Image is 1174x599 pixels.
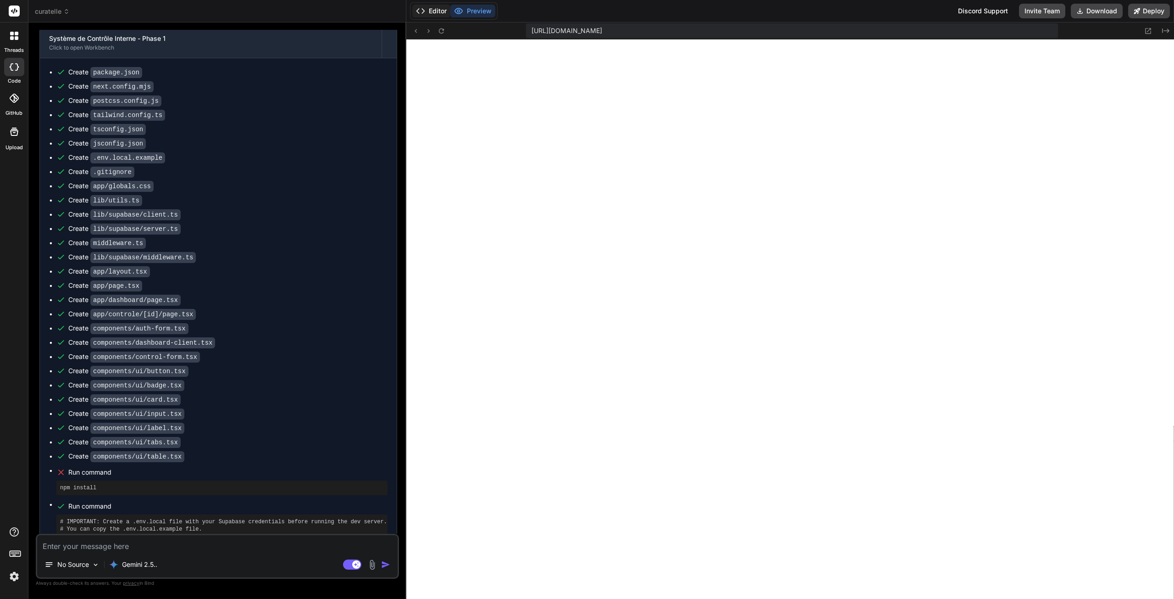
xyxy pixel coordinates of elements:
[68,181,154,191] div: Create
[90,437,181,448] code: components/ui/tabs.tsx
[68,110,165,120] div: Create
[68,267,150,276] div: Create
[450,5,495,17] button: Preview
[68,381,184,390] div: Create
[68,452,184,461] div: Create
[40,28,382,58] button: Système de Contrôle Interne - Phase 1Click to open Workbench
[90,238,146,249] code: middleware.ts
[90,409,184,420] code: components/ui/input.tsx
[68,352,200,362] div: Create
[36,579,399,588] p: Always double-check its answers. Your in Bind
[68,281,142,291] div: Create
[68,309,196,319] div: Create
[90,394,181,405] code: components/ui/card.tsx
[68,167,134,177] div: Create
[6,109,22,117] label: GitHub
[68,295,181,305] div: Create
[90,366,188,377] code: components/ui/button.tsx
[122,560,157,569] p: Gemini 2.5..
[90,423,184,434] code: components/ui/label.tsx
[6,144,23,151] label: Upload
[68,324,188,333] div: Create
[90,67,142,78] code: package.json
[68,153,165,162] div: Create
[68,139,146,148] div: Create
[68,210,181,219] div: Create
[4,46,24,54] label: threads
[1071,4,1123,18] button: Download
[68,437,181,447] div: Create
[6,569,22,584] img: settings
[952,4,1013,18] div: Discord Support
[381,560,390,569] img: icon
[68,409,184,419] div: Create
[49,34,372,43] div: Système de Contrôle Interne - Phase 1
[90,224,181,235] code: lib/supabase/server.ts
[90,152,165,163] code: .env.local.example
[49,44,372,51] div: Click to open Workbench
[406,39,1174,599] iframe: Preview
[1128,4,1170,18] button: Deploy
[68,82,154,91] div: Create
[90,138,146,149] code: jsconfig.json
[68,67,142,77] div: Create
[68,96,161,106] div: Create
[90,181,154,192] code: app/globals.css
[1019,4,1065,18] button: Invite Team
[90,451,184,462] code: components/ui/table.tsx
[68,366,188,376] div: Create
[90,280,142,291] code: app/page.tsx
[90,81,154,92] code: next.config.mjs
[60,484,384,492] pre: npm install
[90,337,215,348] code: components/dashboard-client.tsx
[90,309,196,320] code: app/controle/[id]/page.tsx
[90,323,188,334] code: components/auth-form.tsx
[68,338,215,347] div: Create
[90,124,146,135] code: tsconfig.json
[90,110,165,121] code: tailwind.config.ts
[68,502,388,511] span: Run command
[90,266,150,277] code: app/layout.tsx
[123,580,139,586] span: privacy
[92,561,100,569] img: Pick Models
[90,95,161,106] code: postcss.config.js
[68,252,196,262] div: Create
[8,77,21,85] label: code
[68,224,181,234] div: Create
[90,352,200,363] code: components/control-form.tsx
[68,423,184,433] div: Create
[57,560,89,569] p: No Source
[68,468,388,477] span: Run command
[60,518,384,540] pre: # IMPORTANT: Create a .env.local file with your Supabase credentials before running the dev serve...
[90,209,181,220] code: lib/supabase/client.ts
[90,380,184,391] code: components/ui/badge.tsx
[109,560,118,569] img: Gemini 2.5 Pro
[35,7,70,16] span: curatelle
[90,252,196,263] code: lib/supabase/middleware.ts
[68,196,142,205] div: Create
[367,560,377,570] img: attachment
[68,395,181,404] div: Create
[68,238,146,248] div: Create
[90,167,134,178] code: .gitignore
[532,26,602,35] span: [URL][DOMAIN_NAME]
[68,124,146,134] div: Create
[90,195,142,206] code: lib/utils.ts
[412,5,450,17] button: Editor
[90,295,181,306] code: app/dashboard/page.tsx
